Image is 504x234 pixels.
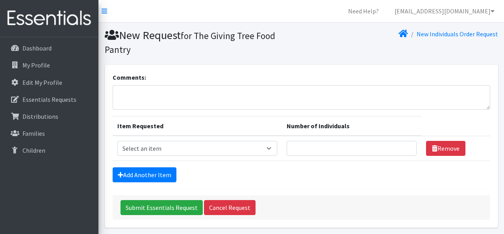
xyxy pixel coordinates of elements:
p: Families [22,129,45,137]
p: Edit My Profile [22,79,62,86]
a: Children [3,142,95,158]
a: Cancel Request [204,200,256,215]
p: Children [22,146,45,154]
a: Need Help? [342,3,385,19]
a: New Individuals Order Request [417,30,498,38]
a: [EMAIL_ADDRESS][DOMAIN_NAME] [388,3,501,19]
a: My Profile [3,57,95,73]
small: for The Giving Tree Food Pantry [105,30,275,55]
a: Families [3,125,95,141]
p: Essentials Requests [22,95,76,103]
a: Edit My Profile [3,75,95,90]
img: HumanEssentials [3,5,95,32]
a: Dashboard [3,40,95,56]
a: Remove [426,141,465,156]
a: Distributions [3,109,95,124]
p: Distributions [22,112,58,120]
label: Comments: [113,73,146,82]
p: Dashboard [22,44,52,52]
a: Add Another Item [113,167,176,182]
h1: New Request [105,28,298,56]
th: Number of Individuals [282,116,421,136]
a: Essentials Requests [3,92,95,107]
input: Submit Essentials Request [120,200,203,215]
p: My Profile [22,61,50,69]
th: Item Requested [113,116,282,136]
